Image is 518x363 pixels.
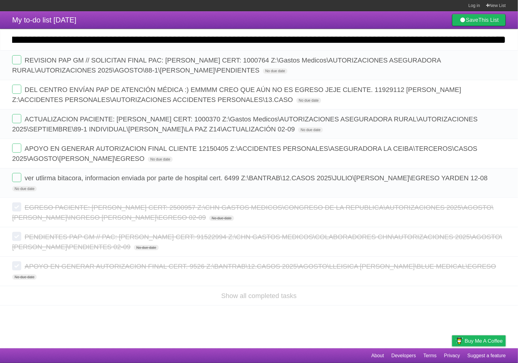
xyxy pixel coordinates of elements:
[465,336,503,346] span: Buy me a coffee
[148,157,172,162] span: No due date
[444,350,460,361] a: Privacy
[12,232,21,241] label: Done
[263,68,288,74] span: No due date
[25,263,498,270] span: APOYO EN GENERAR AUTORIZACION FINAL CERT. 9526 Z:\BANTRAB\12.CASOS 2025\AGOSTO\LLEISICA [PERSON_N...
[479,17,499,23] b: This List
[12,233,502,251] span: PENDIENTES PAP GM // PAC: [PERSON_NAME] CERT: 91522994 Z:\CHN GASTOS MEDICOS\COLABORADORES CHN\AU...
[12,55,21,64] label: Done
[12,86,461,103] span: DEL CENTRO ENVÍAN PAP DE ATENCIÓN MÉDICA :) EMMMM CREO QUE AÚN NO ES EGRESO JEJE CLIENTE. 1192911...
[12,85,21,94] label: Done
[12,16,77,24] span: My to-do list [DATE]
[12,115,478,133] span: ACTUALIZACION PACIENTE: [PERSON_NAME] CERT: 1000370 Z:\Gastos Medicos\AUTORIZACIONES ASEGURADORA ...
[12,114,21,123] label: Done
[12,261,21,270] label: Done
[12,173,21,182] label: Done
[12,144,21,153] label: Done
[12,274,37,280] span: No due date
[209,215,234,221] span: No due date
[452,14,506,26] a: SaveThis List
[134,245,158,250] span: No due date
[371,350,384,361] a: About
[12,145,478,162] span: APOYO EN GENERAR AUTORIZACION FINAL CLIENTE 12150405 Z:\ACCIDENTES PERSONALES\ASEGURADORA LA CEIB...
[424,350,437,361] a: Terms
[12,202,21,212] label: Done
[12,204,494,221] span: EGRESO PACIENTE: [PERSON_NAME] CERT: 2500957 Z:\CHN GASTOS MEDICOS\CONGRESO DE LA REPUBLICA\AUTOR...
[468,350,506,361] a: Suggest a feature
[296,98,321,103] span: No due date
[298,127,323,133] span: No due date
[391,350,416,361] a: Developers
[452,335,506,347] a: Buy me a coffee
[12,56,441,74] span: REVISION PAP GM // SOLICITAN FINAL PAC: [PERSON_NAME] CERT: 1000764 Z:\Gastos Medicos\AUTORIZACIO...
[221,292,297,300] a: Show all completed tasks
[25,174,489,182] span: ver utlirma bitacora, informacion enviada por parte de hospital cert. 6499 Z:\BANTRAB\12.CASOS 20...
[455,336,463,346] img: Buy me a coffee
[12,186,37,192] span: No due date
